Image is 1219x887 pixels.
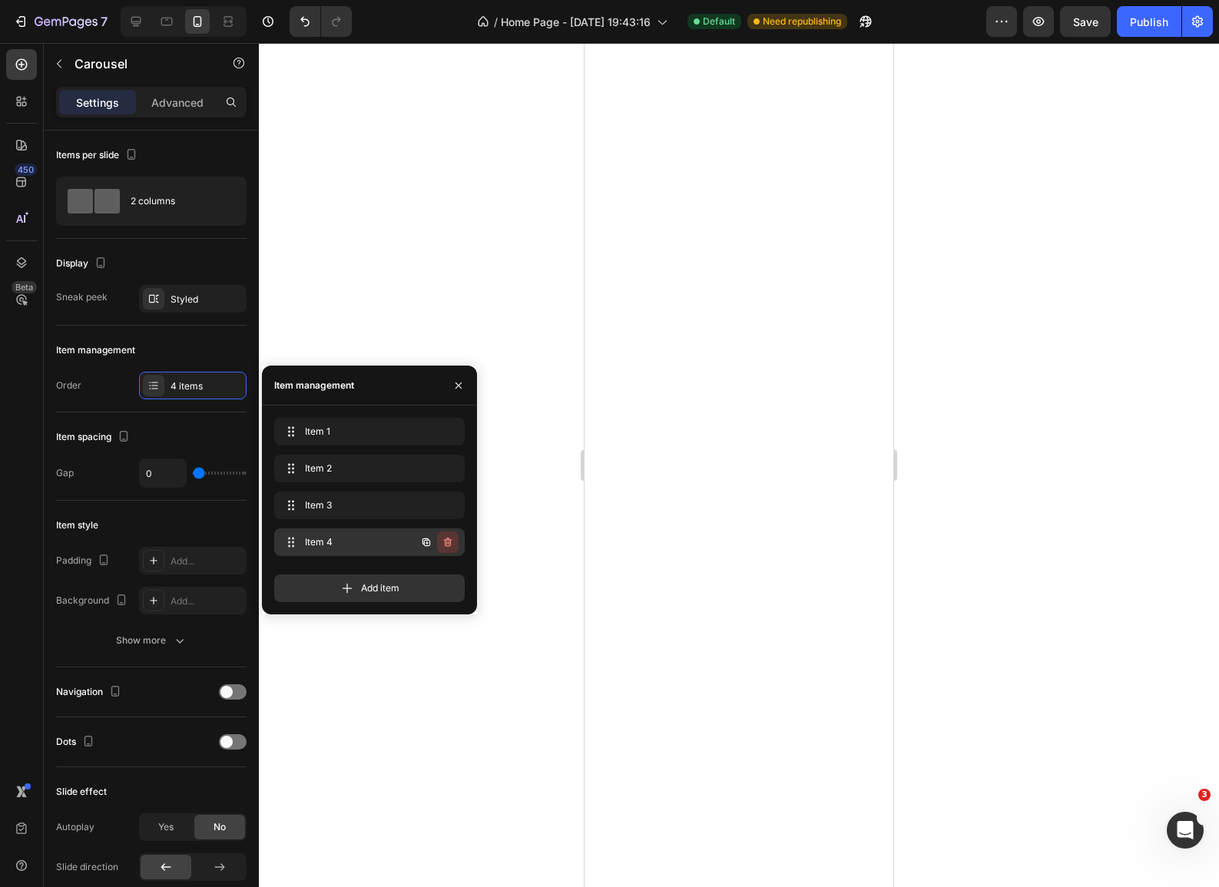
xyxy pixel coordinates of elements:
[76,94,119,111] p: Settings
[140,459,186,487] input: Auto
[56,785,107,799] div: Slide effect
[1073,15,1098,28] span: Save
[1130,14,1168,30] div: Publish
[56,343,135,357] div: Item management
[56,518,98,532] div: Item style
[171,379,243,393] div: 4 items
[361,581,399,595] span: Add item
[56,820,94,834] div: Autoplay
[305,535,392,549] span: Item 4
[15,164,37,176] div: 450
[1198,789,1211,801] span: 3
[56,682,124,703] div: Navigation
[290,6,352,37] div: Undo/Redo
[214,820,226,834] span: No
[305,462,428,475] span: Item 2
[1167,812,1204,849] iframe: Intercom live chat
[56,860,118,874] div: Slide direction
[703,15,735,28] span: Default
[6,6,114,37] button: 7
[494,14,498,30] span: /
[56,627,247,654] button: Show more
[1117,6,1181,37] button: Publish
[151,94,204,111] p: Advanced
[56,145,141,166] div: Items per slide
[763,15,841,28] span: Need republishing
[56,466,74,480] div: Gap
[101,12,108,31] p: 7
[305,425,428,439] span: Item 1
[75,55,205,73] p: Carousel
[158,820,174,834] span: Yes
[56,732,98,753] div: Dots
[56,290,108,304] div: Sneak peek
[274,379,354,392] div: Item management
[171,293,243,306] div: Styled
[131,184,224,219] div: 2 columns
[56,551,113,571] div: Padding
[116,633,187,648] div: Show more
[585,43,893,887] iframe: Design area
[305,498,428,512] span: Item 3
[56,427,133,448] div: Item spacing
[171,554,243,568] div: Add...
[12,281,37,293] div: Beta
[56,379,81,392] div: Order
[56,253,110,274] div: Display
[1060,6,1111,37] button: Save
[501,14,651,30] span: Home Page - [DATE] 19:43:16
[171,594,243,608] div: Add...
[56,591,131,611] div: Background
